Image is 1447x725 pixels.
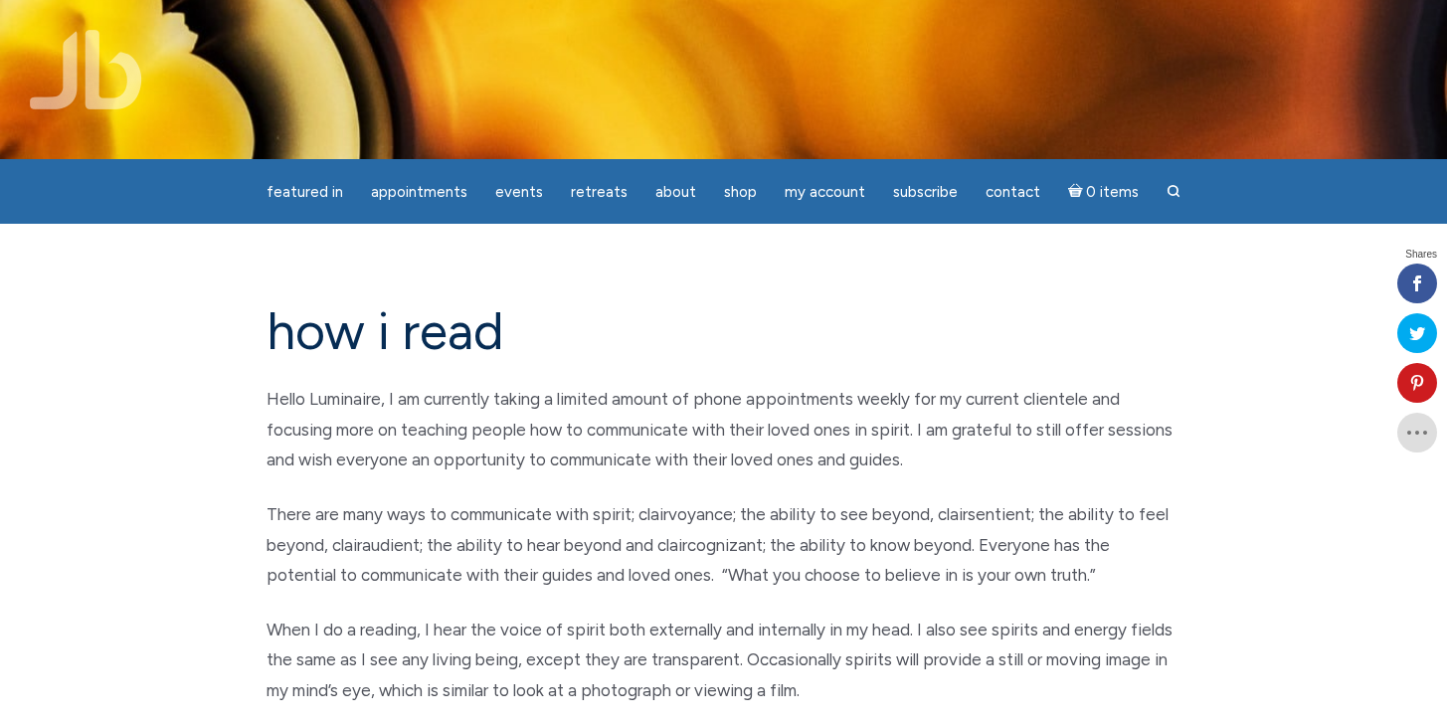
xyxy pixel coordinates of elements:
[785,183,865,201] span: My Account
[1086,185,1139,200] span: 0 items
[267,499,1181,591] p: There are many ways to communicate with spirit; clairvoyance; the ability to see beyond, clairsen...
[559,173,639,212] a: Retreats
[571,183,628,201] span: Retreats
[655,183,696,201] span: About
[974,173,1052,212] a: Contact
[1056,171,1152,212] a: Cart0 items
[30,30,142,109] img: Jamie Butler. The Everyday Medium
[724,183,757,201] span: Shop
[371,183,467,201] span: Appointments
[1068,183,1087,201] i: Cart
[267,384,1181,475] p: Hello Luminaire, I am currently taking a limited amount of phone appointments weekly for my curre...
[495,183,543,201] span: Events
[267,303,1181,360] h1: how i read
[267,183,343,201] span: featured in
[881,173,970,212] a: Subscribe
[483,173,555,212] a: Events
[359,173,479,212] a: Appointments
[267,615,1181,706] p: When I do a reading, I hear the voice of spirit both externally and internally in my head. I also...
[893,183,958,201] span: Subscribe
[1405,250,1437,260] span: Shares
[712,173,769,212] a: Shop
[773,173,877,212] a: My Account
[255,173,355,212] a: featured in
[643,173,708,212] a: About
[986,183,1040,201] span: Contact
